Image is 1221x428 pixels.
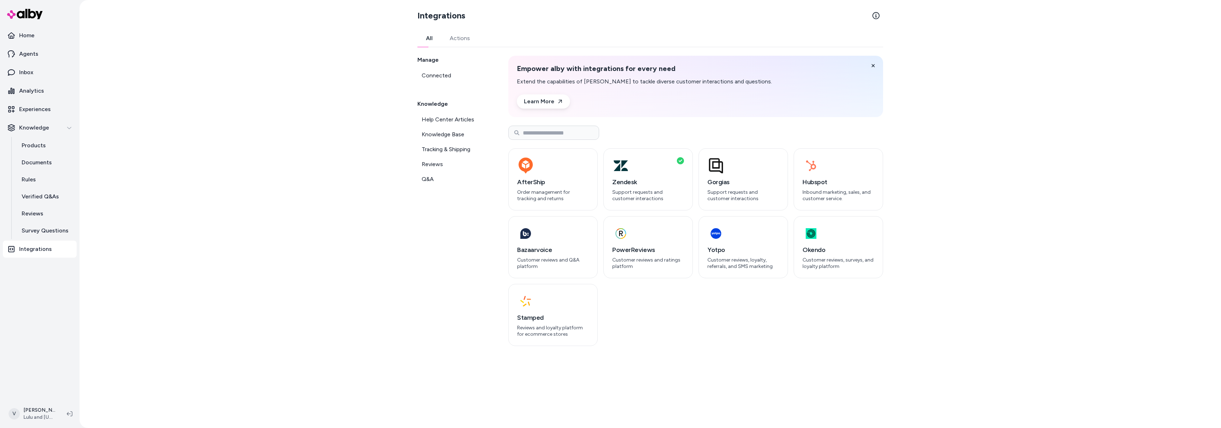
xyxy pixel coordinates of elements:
[803,189,874,202] p: Inbound marketing, sales, and customer service.
[422,160,443,169] span: Reviews
[517,64,772,73] h2: Empower alby with integrations for every need
[508,284,598,346] button: StampedReviews and loyalty platform for ecommerce stores
[699,216,788,278] button: YotpoCustomer reviews, loyalty, referrals, and SMS marketing
[517,257,589,269] p: Customer reviews and Q&A platform
[803,257,874,269] p: Customer reviews, surveys, and loyalty platform
[707,189,779,202] p: Support requests and customer interactions
[422,71,451,80] span: Connected
[603,148,693,210] button: ZendeskSupport requests and customer interactions
[417,157,491,171] a: Reviews
[441,30,478,47] button: Actions
[612,177,684,187] h3: Zendesk
[707,257,779,269] p: Customer reviews, loyalty, referrals, and SMS marketing
[517,177,589,187] h3: AfterShip
[3,119,77,136] button: Knowledge
[517,245,589,255] h3: Bazaarvoice
[803,177,874,187] h3: Hubspot
[15,171,77,188] a: Rules
[417,30,441,47] button: All
[19,245,52,253] p: Integrations
[417,100,491,108] h2: Knowledge
[417,10,465,21] h2: Integrations
[517,77,772,86] p: Extend the capabilities of [PERSON_NAME] to tackle diverse customer interactions and questions.
[422,130,464,139] span: Knowledge Base
[15,205,77,222] a: Reviews
[3,101,77,118] a: Experiences
[22,192,59,201] p: Verified Q&As
[417,56,491,64] h2: Manage
[417,113,491,127] a: Help Center Articles
[15,222,77,239] a: Survey Questions
[612,257,684,269] p: Customer reviews and ratings platform
[19,105,51,114] p: Experiences
[417,142,491,157] a: Tracking & Shipping
[707,177,779,187] h3: Gorgias
[15,154,77,171] a: Documents
[22,175,36,184] p: Rules
[517,325,589,337] p: Reviews and loyalty platform for ecommerce stores
[3,82,77,99] a: Analytics
[707,245,779,255] h3: Yotpo
[422,145,470,154] span: Tracking & Shipping
[517,189,589,202] p: Order management for tracking and returns
[19,50,38,58] p: Agents
[15,137,77,154] a: Products
[417,68,491,83] a: Connected
[422,115,474,124] span: Help Center Articles
[508,216,598,278] button: BazaarvoiceCustomer reviews and Q&A platform
[417,172,491,186] a: Q&A
[612,245,684,255] h3: PowerReviews
[22,158,52,167] p: Documents
[417,127,491,142] a: Knowledge Base
[517,313,589,323] h3: Stamped
[612,189,684,202] p: Support requests and customer interactions
[603,216,693,278] button: PowerReviewsCustomer reviews and ratings platform
[7,9,43,19] img: alby Logo
[699,148,788,210] button: GorgiasSupport requests and customer interactions
[3,27,77,44] a: Home
[19,87,44,95] p: Analytics
[4,402,61,425] button: V[PERSON_NAME]Lulu and [US_STATE]
[3,241,77,258] a: Integrations
[22,226,69,235] p: Survey Questions
[422,175,434,183] span: Q&A
[23,414,55,421] span: Lulu and [US_STATE]
[19,124,49,132] p: Knowledge
[3,45,77,62] a: Agents
[508,148,598,210] button: AfterShipOrder management for tracking and returns
[517,94,570,109] a: Learn More
[794,216,883,278] button: OkendoCustomer reviews, surveys, and loyalty platform
[3,64,77,81] a: Inbox
[9,408,20,419] span: V
[803,245,874,255] h3: Okendo
[22,141,46,150] p: Products
[15,188,77,205] a: Verified Q&As
[794,148,883,210] button: HubspotInbound marketing, sales, and customer service.
[22,209,43,218] p: Reviews
[23,407,55,414] p: [PERSON_NAME]
[19,68,33,77] p: Inbox
[19,31,34,40] p: Home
